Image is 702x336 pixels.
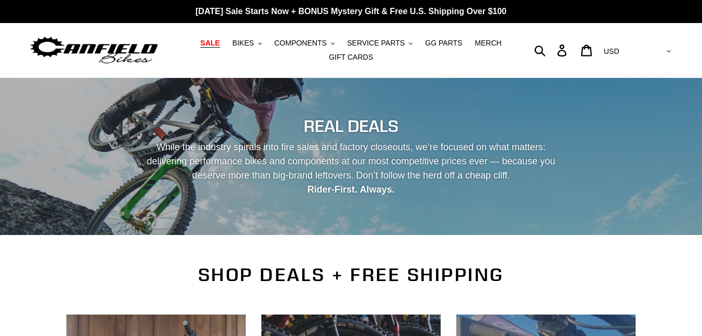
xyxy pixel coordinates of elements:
span: BIKES [233,39,254,48]
h2: SHOP DEALS + FREE SHIPPING [66,264,636,286]
a: MERCH [469,36,507,50]
span: GG PARTS [425,39,462,48]
a: SALE [195,36,225,50]
h2: REAL DEALS [66,116,636,136]
a: GG PARTS [420,36,467,50]
img: Canfield Bikes [29,34,159,67]
span: SALE [200,39,220,48]
span: SERVICE PARTS [347,39,405,48]
span: GIFT CARDS [329,53,373,62]
span: COMPONENTS [274,39,327,48]
p: While the industry spirals into fire sales and factory closeouts, we’re focused on what matters: ... [137,140,565,197]
button: BIKES [227,36,267,50]
span: MERCH [475,39,501,48]
a: GIFT CARDS [324,50,378,64]
button: SERVICE PARTS [342,36,418,50]
button: COMPONENTS [269,36,340,50]
strong: Rider-First. Always. [307,184,395,195]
